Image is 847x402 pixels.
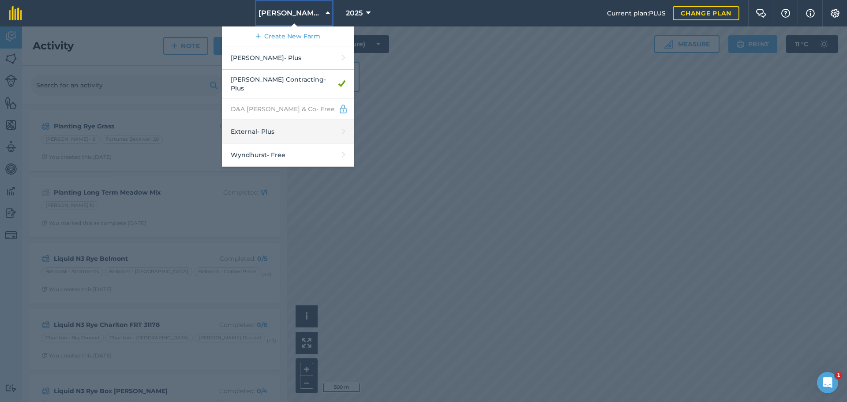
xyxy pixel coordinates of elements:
[806,8,815,19] img: svg+xml;base64,PHN2ZyB4bWxucz0iaHR0cDovL3d3dy53My5vcmcvMjAwMC9zdmciIHdpZHRoPSIxNyIgaGVpZ2h0PSIxNy...
[9,6,22,20] img: fieldmargin Logo
[222,98,354,120] a: D&A [PERSON_NAME] & Co- Free
[222,26,354,46] a: Create New Farm
[780,9,791,18] img: A question mark icon
[835,372,842,379] span: 1
[830,9,840,18] img: A cog icon
[338,104,348,114] img: svg+xml;base64,PD94bWwgdmVyc2lvbj0iMS4wIiBlbmNvZGluZz0idXRmLTgiPz4KPCEtLSBHZW5lcmF0b3I6IEFkb2JlIE...
[817,372,838,393] iframe: Intercom live chat
[222,143,354,167] a: Wyndhurst- Free
[756,9,766,18] img: Two speech bubbles overlapping with the left bubble in the forefront
[222,46,354,70] a: [PERSON_NAME]- Plus
[346,8,363,19] span: 2025
[259,8,322,19] span: [PERSON_NAME] Contracting
[222,120,354,143] a: External- Plus
[607,8,666,18] span: Current plan : PLUS
[222,70,354,98] a: [PERSON_NAME] Contracting- Plus
[673,6,739,20] a: Change plan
